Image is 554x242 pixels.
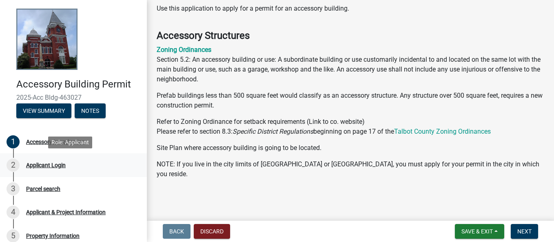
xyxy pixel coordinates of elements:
[16,94,131,101] span: 2025-Acc Bldg-463027
[26,162,66,168] div: Applicant Login
[157,46,211,54] a: Zoning Ordinances
[157,117,544,137] p: Refer to Zoning Ordinance for setback requirements (Link to co. website) Please refer to section ...
[7,159,20,172] div: 2
[16,78,140,90] h4: Accessory Building Permit
[16,9,78,70] img: Talbot County, Georgia
[157,45,544,84] p: Section 5.2: An accessory building or use: A subordinate building or use customarily incidental t...
[7,206,20,219] div: 4
[157,4,349,13] p: Use this application to apply for a permit for an accessory building.
[26,186,60,192] div: Parcel search
[461,228,493,235] span: Save & Exit
[194,224,230,239] button: Discard
[26,139,85,145] div: Accessory Introduction
[455,224,504,239] button: Save & Exit
[75,108,106,114] wm-modal-confirm: Notes
[169,228,184,235] span: Back
[394,128,491,135] a: Talbot County Zoning Ordinances
[48,137,92,148] div: Role: Applicant
[7,135,20,148] div: 1
[157,30,250,41] strong: Accessory Structures
[157,159,544,189] p: NOTE: If you live in the city limits of [GEOGRAPHIC_DATA] or [GEOGRAPHIC_DATA], you must apply fo...
[511,224,538,239] button: Next
[517,228,532,235] span: Next
[75,103,106,118] button: Notes
[16,103,71,118] button: View Summary
[157,143,544,153] p: Site Plan where accessory building is going to be located.
[157,91,544,110] p: Prefab buildings less than 500 square feet would classify as an accessory structure. Any structur...
[16,108,71,114] wm-modal-confirm: Summary
[7,182,20,195] div: 3
[26,209,106,215] div: Applicant & Project Information
[163,224,191,239] button: Back
[233,128,313,135] i: Specific District Regulations
[26,233,80,239] div: Property Information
